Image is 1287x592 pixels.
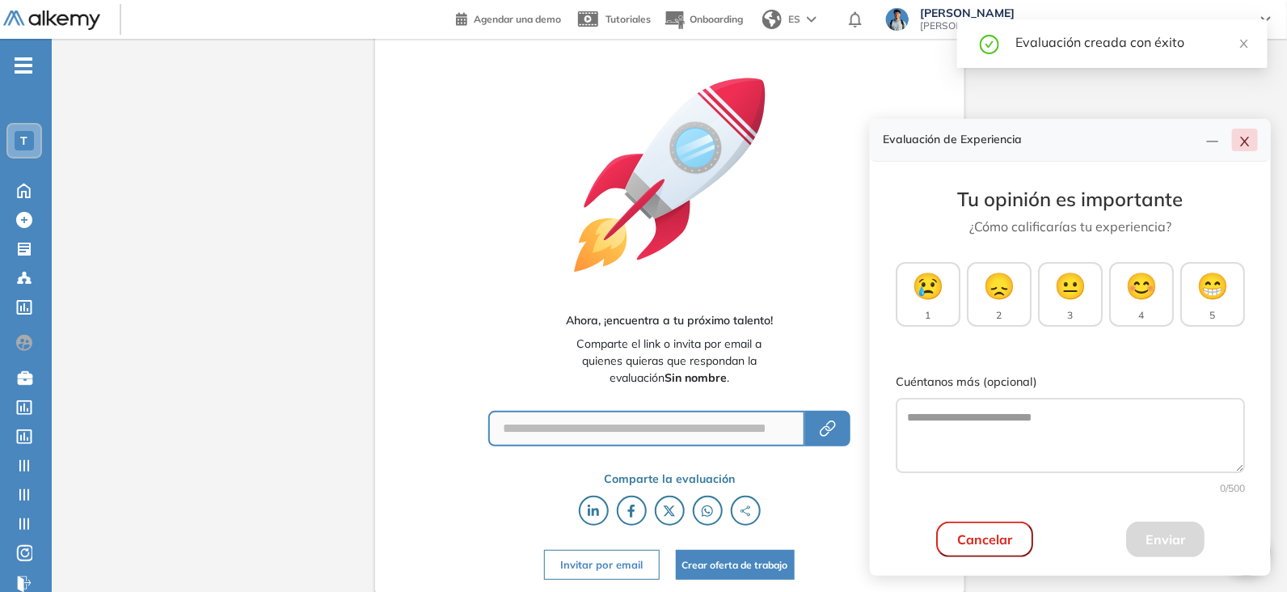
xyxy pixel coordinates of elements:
[555,336,783,387] span: Comparte el link o invita por email a quienes quieras que respondan la evaluación .
[883,133,1200,146] h4: Evaluación de Experiencia
[762,10,782,29] img: world
[606,13,651,25] span: Tutoriales
[1139,308,1145,323] span: 4
[896,262,960,327] button: 😢1
[1109,262,1174,327] button: 😊4
[1180,262,1245,327] button: 😁5
[807,16,817,23] img: arrow
[920,19,1245,32] span: [PERSON_NAME][EMAIL_ADDRESS][PERSON_NAME][DOMAIN_NAME]
[1210,308,1216,323] span: 5
[1068,308,1074,323] span: 3
[920,6,1245,19] span: [PERSON_NAME]
[896,374,1245,391] label: Cuéntanos más (opcional)
[15,64,32,67] i: -
[3,11,100,31] img: Logo
[456,8,561,27] a: Agendar una demo
[1238,38,1250,49] span: close
[896,481,1245,496] div: 0 /500
[21,134,28,147] span: T
[1206,135,1219,148] span: line
[936,522,1033,557] button: Cancelar
[1232,129,1258,151] button: close
[967,262,1032,327] button: 😞2
[566,312,773,329] span: Ahora, ¡encuentra a tu próximo talento!
[474,13,561,25] span: Agendar una demo
[896,217,1245,236] p: ¿Cómo calificarías tu experiencia?
[788,12,800,27] span: ES
[997,308,1002,323] span: 2
[1125,266,1158,305] span: 😊
[604,471,735,488] span: Comparte la evaluación
[1200,129,1226,151] button: line
[1015,32,1248,52] div: Evaluación creada con éxito
[896,188,1245,211] h3: Tu opinión es importante
[1126,522,1205,557] button: Enviar
[912,266,944,305] span: 😢
[980,32,999,54] span: check-circle
[690,13,743,25] span: Onboarding
[1054,266,1087,305] span: 😐
[1238,135,1251,148] span: close
[664,2,743,37] button: Onboarding
[665,370,727,385] b: Sin nombre
[676,550,795,580] button: Crear oferta de trabajo
[1038,262,1103,327] button: 😐3
[926,308,931,323] span: 1
[544,550,659,580] button: Invitar por email
[1196,266,1229,305] span: 😁
[983,266,1015,305] span: 😞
